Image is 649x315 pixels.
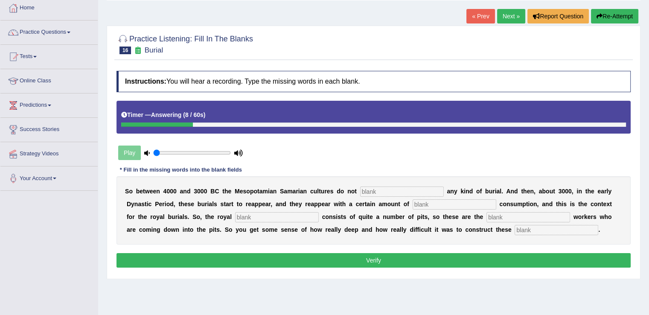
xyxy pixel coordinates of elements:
b: c [322,213,326,220]
b: n [347,188,351,195]
b: t [578,201,580,207]
b: d [282,201,286,207]
input: blank [360,187,444,197]
b: i [562,201,563,207]
b: b [542,188,546,195]
b: Instructions: [125,78,166,85]
b: a [284,188,287,195]
b: t [340,201,342,207]
b: l [163,213,165,220]
b: t [355,188,357,195]
b: o [594,201,598,207]
b: s [338,213,341,220]
b: y [131,201,134,207]
b: a [496,188,500,195]
b: s [571,201,575,207]
b: t [553,188,555,195]
b: i [268,188,270,195]
b: ( [183,111,185,118]
b: 0 [568,188,572,195]
b: 0 [562,188,565,195]
b: a [276,201,279,207]
b: e [228,188,231,195]
b: d [170,201,174,207]
b: u [172,213,175,220]
h4: You will hear a recording. Type the missing words in each blank. [116,71,631,92]
b: t [367,213,370,220]
b: f [412,213,414,220]
b: t [585,188,588,195]
b: k [460,188,464,195]
b: 3 [194,188,197,195]
b: a [270,188,273,195]
b: o [246,188,250,195]
b: n [530,188,534,195]
b: o [129,188,133,195]
b: S [280,188,284,195]
b: t [601,201,603,207]
b: r [305,201,307,207]
b: ) [204,111,206,118]
b: m [287,188,292,195]
button: Verify [116,253,631,268]
a: Tests [0,45,98,66]
b: t [145,201,147,207]
b: n [134,201,138,207]
b: o [546,188,550,195]
b: , [200,213,202,220]
b: r [604,188,606,195]
b: c [148,201,152,207]
b: o [166,201,170,207]
b: l [317,188,319,195]
b: s [184,213,188,220]
b: o [196,213,200,220]
b: n [533,201,537,207]
b: h [291,201,295,207]
b: 0 [197,188,201,195]
b: a [376,213,379,220]
b: m [262,188,268,195]
b: a [251,201,255,207]
b: i [570,201,572,207]
b: a [378,201,382,207]
b: n [156,188,160,195]
b: r [132,213,134,220]
b: l [606,188,608,195]
b: f [480,188,482,195]
b: t [143,188,145,195]
a: Online Class [0,69,98,90]
b: s [214,201,217,207]
b: Answering [151,111,182,118]
b: h [207,213,211,220]
b: D [127,201,131,207]
b: C [215,188,219,195]
b: t [365,201,367,207]
b: e [159,201,162,207]
b: r [162,201,164,207]
b: r [246,201,248,207]
b: s [424,213,428,220]
b: n [303,188,307,195]
b: p [522,201,526,207]
b: o [387,201,391,207]
b: o [153,213,157,220]
b: , [174,201,175,207]
b: 0 [565,188,568,195]
b: m [517,201,522,207]
b: m [382,201,387,207]
b: e [359,201,362,207]
b: i [338,201,340,207]
a: Next » [497,9,525,23]
b: r [492,188,495,195]
b: e [211,213,214,220]
b: 0 [173,188,177,195]
b: n [506,201,510,207]
b: u [387,213,390,220]
b: l [212,201,214,207]
b: h [587,188,591,195]
b: a [160,213,163,220]
b: e [150,188,153,195]
b: i [370,201,372,207]
b: 4 [163,188,167,195]
b: a [539,188,542,195]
